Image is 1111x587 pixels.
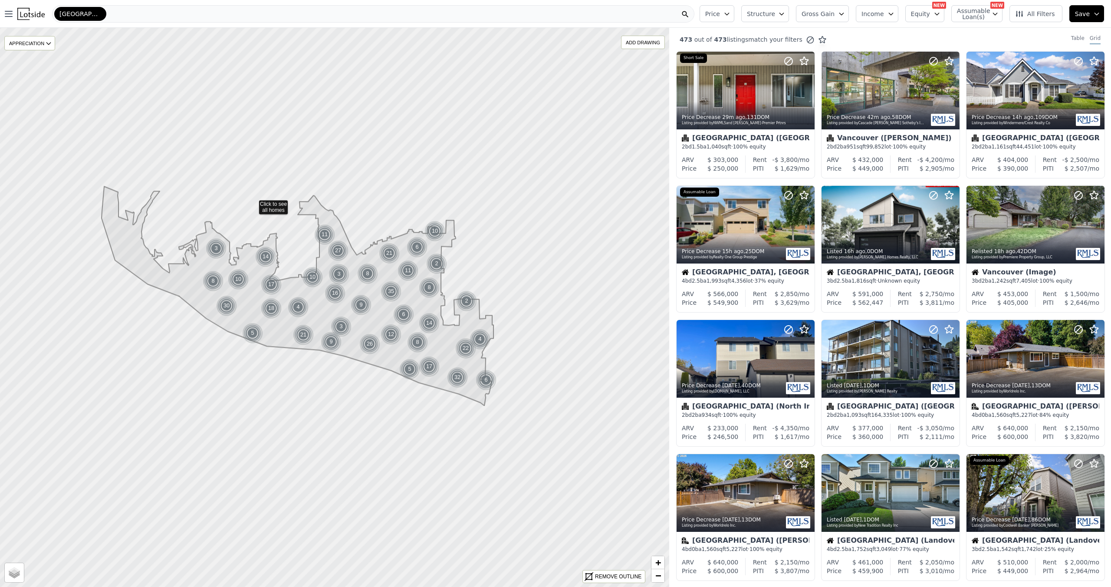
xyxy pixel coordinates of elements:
[393,304,414,325] img: g1.png
[827,255,924,260] div: Listing provided by [PERSON_NAME] Homes Realty, LLC
[972,403,979,410] img: Multifamily
[1057,155,1099,164] div: /mo
[1009,5,1062,22] button: All Filters
[261,274,282,295] img: g1.png
[972,537,1099,546] div: [GEOGRAPHIC_DATA] (Landover [PERSON_NAME])
[861,10,884,18] span: Income
[827,164,841,173] div: Price
[359,333,381,354] img: g1.png
[206,238,227,259] div: 3
[802,10,835,18] span: Gross Gain
[827,382,924,389] div: Listed , 1 DOM
[994,248,1016,254] time: 2025-08-10 23:24
[972,135,1099,143] div: [GEOGRAPHIC_DATA] ([GEOGRAPHIC_DATA])
[447,367,468,388] img: g1.png
[966,185,1104,313] a: Relisted 18h ago,42DOMListing provided byPremiere Property Group, LLCHouseVancouver (Image)3bd2ba...
[293,324,314,345] img: g1.png
[972,432,986,441] div: Price
[972,403,1099,412] div: [GEOGRAPHIC_DATA] ([PERSON_NAME])
[851,278,866,284] span: 1,816
[997,156,1028,163] span: $ 404,000
[1012,517,1030,523] time: 2025-08-10 00:42
[470,329,491,350] img: g1.png
[997,165,1028,172] span: $ 390,000
[856,5,898,22] button: Income
[682,523,779,528] div: Listing provided by Worldrelo Inc.
[419,277,440,298] img: g1.png
[917,425,943,432] span: -$ 3,050
[682,269,689,276] img: House
[827,248,924,255] div: Listed , 0 DOM
[1057,290,1099,298] div: /mo
[972,546,1099,553] div: 3 bd 2.5 ba sqft lot · 25% equity
[827,135,954,143] div: Vancouver ([PERSON_NAME])
[682,114,810,121] div: Price Decrease , 131 DOM
[476,369,496,390] div: 6
[1043,424,1057,432] div: Rent
[407,237,427,257] div: 6
[682,248,779,255] div: Price Decrease , 25 DOM
[753,432,764,441] div: PITI
[827,558,839,567] div: ARV
[381,281,401,302] div: 35
[753,558,767,567] div: Rent
[682,389,779,394] div: Listing provided by [DOMAIN_NAME], LLC
[17,8,45,20] img: Lotside
[827,412,954,419] div: 2 bd 2 ba sqft lot · 100% equity
[827,537,954,546] div: [GEOGRAPHIC_DATA] (Landover [PERSON_NAME])
[972,516,1069,523] div: Price Decrease , 86 DOM
[764,432,809,441] div: /mo
[912,290,954,298] div: /mo
[381,281,402,302] img: g1.png
[898,290,912,298] div: Rent
[852,165,883,172] span: $ 449,000
[722,248,743,254] time: 2025-08-11 01:34
[707,299,738,306] span: $ 549,900
[821,454,959,581] a: Listed [DATE],1DOMListing provided byNew Tradition Realty IncHouse[GEOGRAPHIC_DATA] (Landover [PE...
[772,425,798,432] span: -$ 4,350
[203,270,224,291] div: 8
[321,331,342,352] div: 9
[827,135,834,142] img: Condominium
[871,412,893,418] span: 164,335
[753,298,764,307] div: PITI
[966,320,1104,447] a: Price Decrease [DATE],13DOMListing provided byWorldrelo Inc.Multifamily[GEOGRAPHIC_DATA] ([PERSON...
[216,295,237,316] div: 30
[775,433,798,440] span: $ 1,617
[972,537,979,544] img: House
[1016,278,1031,284] span: 7,405
[447,367,468,388] div: 32
[898,164,909,173] div: PITI
[682,135,809,143] div: [GEOGRAPHIC_DATA] ([GEOGRAPHIC_DATA])
[1075,10,1090,18] span: Save
[972,164,986,173] div: Price
[726,546,741,552] span: 5,227
[682,135,689,142] img: Condominium
[909,432,954,441] div: /mo
[972,114,1069,121] div: Price Decrease , 109 DOM
[682,516,779,523] div: Price Decrease , 13 DOM
[827,403,954,412] div: [GEOGRAPHIC_DATA] ([GEOGRAPHIC_DATA])
[920,290,943,297] span: $ 2,750
[972,277,1099,284] div: 3 bd 2 ba sqft lot · 100% equity
[288,297,309,317] div: 4
[920,299,943,306] span: $ 3,811
[676,185,814,313] a: Price Decrease 15h ago,25DOMListing provided byRealty One Group PrestigeAssumable LoanHouse[GEOGR...
[827,432,841,441] div: Price
[775,290,798,297] span: $ 2,850
[351,294,371,315] div: 9
[228,269,249,290] img: g1.png
[997,433,1028,440] span: $ 600,000
[972,558,984,567] div: ARV
[912,155,954,164] div: /mo
[827,269,954,277] div: [GEOGRAPHIC_DATA], [GEOGRAPHIC_DATA]
[682,121,810,126] div: Listing provided by NWMLS and [PERSON_NAME]-Premier Prtnrs
[682,298,697,307] div: Price
[228,269,249,290] div: 10
[682,164,697,173] div: Price
[242,323,263,343] img: g1.png
[992,144,1006,150] span: 1,161
[1065,425,1088,432] span: $ 2,150
[827,114,924,121] div: Price Decrease , 58 DOM
[424,221,446,241] img: g1.png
